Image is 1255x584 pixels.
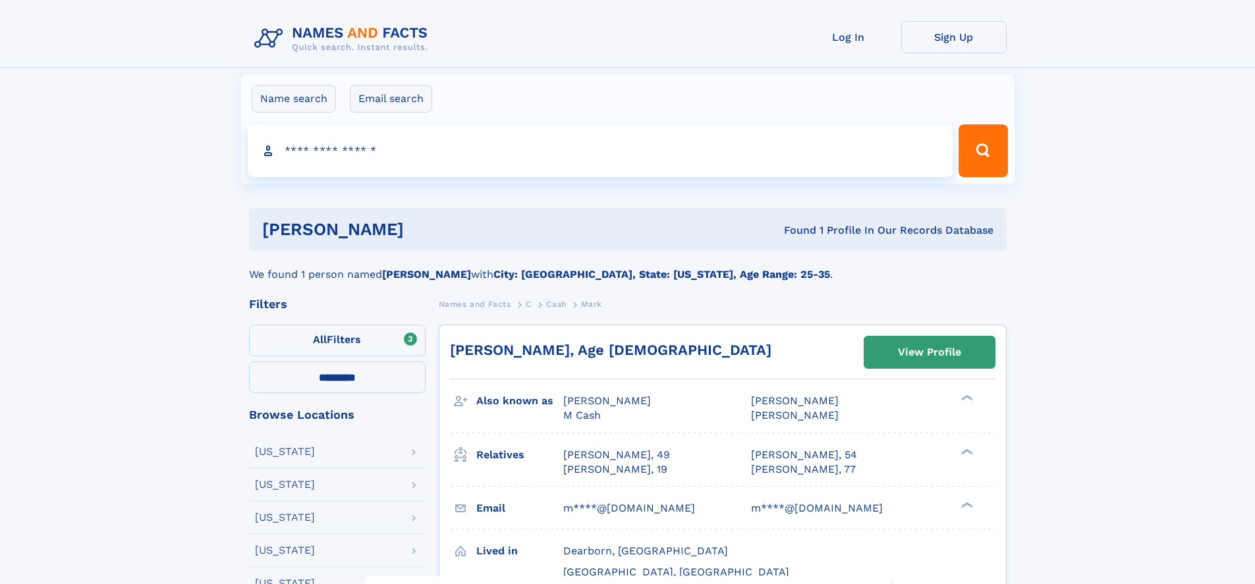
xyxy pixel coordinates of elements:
[255,479,315,490] div: [US_STATE]
[476,390,563,412] h3: Also known as
[255,446,315,457] div: [US_STATE]
[546,296,566,312] a: Cash
[526,296,532,312] a: C
[249,298,426,310] div: Filters
[751,448,857,462] a: [PERSON_NAME], 54
[898,337,961,367] div: View Profile
[751,462,856,477] a: [PERSON_NAME], 77
[958,500,974,509] div: ❯
[255,512,315,523] div: [US_STATE]
[563,409,601,421] span: M Cash
[255,545,315,556] div: [US_STATE]
[796,21,901,53] a: Log In
[563,394,651,407] span: [PERSON_NAME]
[546,300,566,309] span: Cash
[249,325,426,356] label: Filters
[248,124,953,177] input: search input
[751,394,839,407] span: [PERSON_NAME]
[252,85,336,113] label: Name search
[594,223,993,238] div: Found 1 Profile In Our Records Database
[563,462,667,477] a: [PERSON_NAME], 19
[751,409,839,421] span: [PERSON_NAME]
[476,540,563,562] h3: Lived in
[382,268,471,280] b: [PERSON_NAME]
[262,221,594,238] h1: [PERSON_NAME]
[249,409,426,421] div: Browse Locations
[563,448,670,462] a: [PERSON_NAME], 49
[350,85,432,113] label: Email search
[476,444,563,466] h3: Relatives
[958,394,974,402] div: ❯
[249,21,439,57] img: Logo Names and Facts
[450,342,771,358] a: [PERSON_NAME], Age [DEMOGRAPHIC_DATA]
[249,251,1007,282] div: We found 1 person named with .
[476,497,563,519] h3: Email
[581,300,601,309] span: Mark
[864,336,995,368] a: View Profile
[439,296,511,312] a: Names and Facts
[901,21,1007,53] a: Sign Up
[563,544,728,557] span: Dearborn, [GEOGRAPHIC_DATA]
[493,268,830,280] b: City: [GEOGRAPHIC_DATA], State: [US_STATE], Age Range: 25-35
[959,124,1007,177] button: Search Button
[563,566,789,578] span: [GEOGRAPHIC_DATA], [GEOGRAPHIC_DATA]
[313,333,327,346] span: All
[526,300,532,309] span: C
[958,447,974,456] div: ❯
